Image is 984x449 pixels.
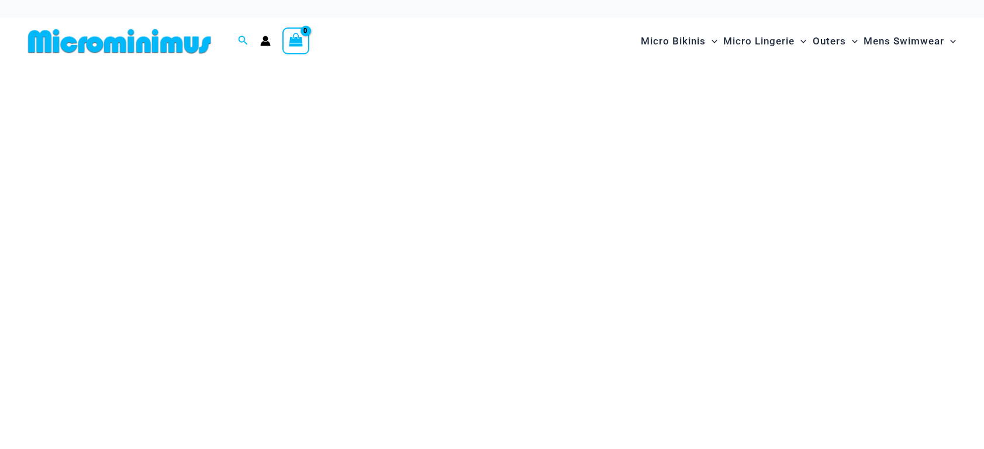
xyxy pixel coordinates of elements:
span: Menu Toggle [846,26,858,56]
a: Micro BikinisMenu ToggleMenu Toggle [638,23,720,59]
span: Mens Swimwear [864,26,944,56]
a: Mens SwimwearMenu ToggleMenu Toggle [861,23,959,59]
a: View Shopping Cart, empty [282,27,309,54]
span: Micro Lingerie [723,26,795,56]
img: MM SHOP LOGO FLAT [23,28,216,54]
nav: Site Navigation [636,22,961,61]
span: Outers [813,26,846,56]
a: OutersMenu ToggleMenu Toggle [810,23,861,59]
span: Menu Toggle [944,26,956,56]
a: Micro LingerieMenu ToggleMenu Toggle [720,23,809,59]
span: Micro Bikinis [641,26,706,56]
a: Search icon link [238,34,248,49]
span: Menu Toggle [706,26,717,56]
span: Menu Toggle [795,26,806,56]
a: Account icon link [260,36,271,46]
